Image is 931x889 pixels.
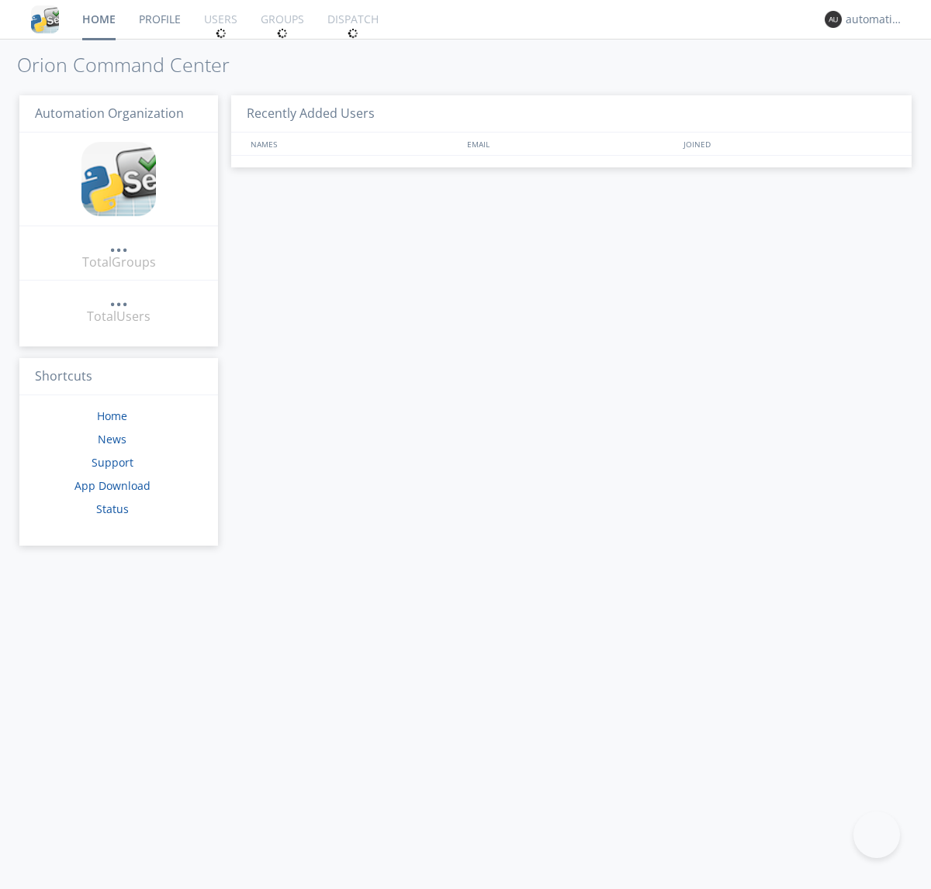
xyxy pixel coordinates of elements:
a: App Download [74,478,151,493]
img: spin.svg [277,28,288,39]
a: Status [96,501,129,516]
a: ... [109,290,128,308]
div: EMAIL [463,133,680,155]
h3: Shortcuts [19,358,218,396]
a: ... [109,236,128,253]
img: 373638.png [825,11,842,28]
div: ... [109,236,128,251]
a: Support [92,455,133,470]
div: Total Users [87,308,151,326]
span: Automation Organization [35,105,184,122]
div: NAMES [247,133,459,155]
div: Total Groups [82,253,156,271]
div: JOINED [680,133,897,155]
img: spin.svg [216,28,227,39]
a: Home [97,408,127,423]
img: spin.svg [348,28,358,39]
iframe: Toggle Customer Support [853,811,900,858]
h3: Recently Added Users [231,95,912,133]
a: News [98,432,126,446]
img: cddb5a64eb264b2086981ab96f4c1ba7 [81,142,156,216]
div: ... [109,290,128,305]
div: automation+atlas0004 [846,12,904,27]
img: cddb5a64eb264b2086981ab96f4c1ba7 [31,5,59,33]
